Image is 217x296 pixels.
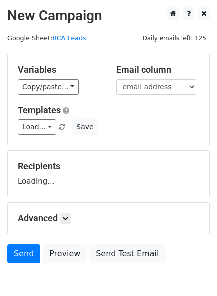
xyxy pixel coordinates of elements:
[89,244,165,263] a: Send Test Email
[139,33,210,44] span: Daily emails left: 125
[18,119,56,135] a: Load...
[18,161,199,172] h5: Recipients
[52,34,86,42] a: BCA Leads
[116,64,200,75] h5: Email column
[18,64,101,75] h5: Variables
[18,161,199,187] div: Loading...
[72,119,98,135] button: Save
[18,79,79,95] a: Copy/paste...
[18,105,61,115] a: Templates
[7,34,86,42] small: Google Sheet:
[18,213,199,224] h5: Advanced
[7,244,40,263] a: Send
[7,7,210,24] h2: New Campaign
[43,244,87,263] a: Preview
[139,34,210,42] a: Daily emails left: 125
